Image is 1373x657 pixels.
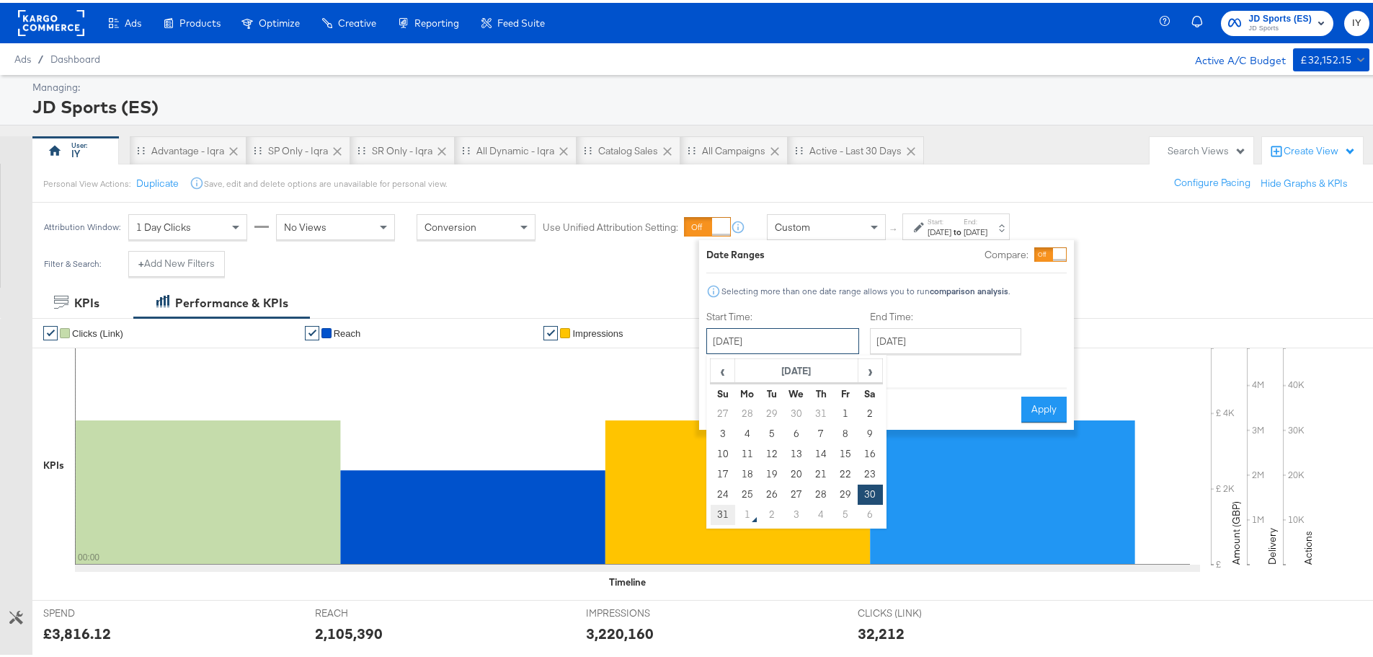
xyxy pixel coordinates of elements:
[760,482,784,502] td: 26
[809,381,833,401] th: Th
[584,144,592,151] div: Drag to reorder tab
[760,462,784,482] td: 19
[706,245,765,259] div: Date Ranges
[136,218,191,231] span: 1 Day Clicks
[543,323,558,338] a: ✔
[735,462,760,482] td: 18
[136,174,179,188] button: Duplicate
[72,325,123,336] span: Clicks (Link)
[128,248,225,274] button: +Add New Filters
[735,356,858,381] th: [DATE]
[1284,141,1356,156] div: Create View
[887,224,901,229] span: ↑
[930,283,1008,294] strong: comparison analysis
[711,482,735,502] td: 24
[1168,141,1246,155] div: Search Views
[50,50,100,62] a: Dashboard
[179,14,221,26] span: Products
[964,214,987,224] label: End:
[784,401,809,421] td: 30
[859,357,881,379] span: ›
[735,502,760,522] td: 1
[711,421,735,441] td: 3
[1230,498,1243,562] text: Amount (GBP)
[609,573,646,586] div: Timeline
[809,502,833,522] td: 4
[702,141,765,155] div: All Campaigns
[760,421,784,441] td: 5
[138,254,144,268] strong: +
[760,502,784,522] td: 2
[74,292,99,309] div: KPIs
[151,141,224,155] div: Advantage - Iqra
[858,421,882,441] td: 9
[795,144,803,151] div: Drag to reorder tab
[1266,525,1279,562] text: Delivery
[858,502,882,522] td: 6
[784,381,809,401] th: We
[711,462,735,482] td: 17
[711,357,734,379] span: ‹
[137,144,145,151] div: Drag to reorder tab
[775,218,810,231] span: Custom
[462,144,470,151] div: Drag to reorder tab
[43,604,151,617] span: SPEND
[1021,394,1067,420] button: Apply
[784,462,809,482] td: 20
[372,141,432,155] div: SR only - Iqra
[706,307,859,321] label: Start Time:
[964,224,987,235] div: [DATE]
[598,141,658,155] div: Catalog Sales
[784,421,809,441] td: 6
[858,482,882,502] td: 30
[833,401,858,421] td: 1
[858,381,882,401] th: Sa
[543,218,678,232] label: Use Unified Attribution Setting:
[32,92,1366,116] div: JD Sports (ES)
[809,421,833,441] td: 7
[711,381,735,401] th: Su
[688,144,696,151] div: Drag to reorder tab
[809,441,833,462] td: 14
[43,456,64,469] div: KPIs
[334,325,361,336] span: Reach
[833,441,858,462] td: 15
[784,441,809,462] td: 13
[833,421,858,441] td: 8
[833,462,858,482] td: 22
[870,307,1027,321] label: End Time:
[1248,9,1312,24] span: JD Sports (ES)
[833,502,858,522] td: 5
[928,214,951,224] label: Start:
[735,441,760,462] td: 11
[357,144,365,151] div: Drag to reorder tab
[1221,8,1333,33] button: JD Sports (ES)JD Sports
[711,502,735,522] td: 31
[735,421,760,441] td: 4
[735,401,760,421] td: 28
[760,381,784,401] th: Tu
[833,482,858,502] td: 29
[497,14,545,26] span: Feed Suite
[32,78,1366,92] div: Managing:
[1350,12,1364,29] span: IY
[43,256,102,266] div: Filter & Search:
[14,50,31,62] span: Ads
[43,323,58,338] a: ✔
[951,224,964,234] strong: to
[711,401,735,421] td: 27
[858,620,905,641] div: 32,212
[425,218,476,231] span: Conversion
[305,323,319,338] a: ✔
[586,620,654,641] div: 3,220,160
[125,14,141,26] span: Ads
[760,441,784,462] td: 12
[809,141,902,155] div: Active - Last 30 Days
[1180,45,1286,67] div: Active A/C Budget
[784,502,809,522] td: 3
[43,175,130,187] div: Personal View Actions:
[1302,528,1315,562] text: Actions
[1344,8,1369,33] button: IY
[721,283,1010,294] div: Selecting more than one date range allows you to run .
